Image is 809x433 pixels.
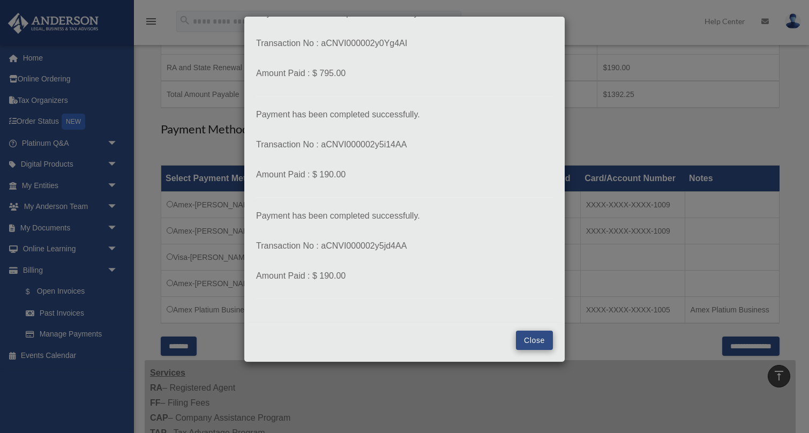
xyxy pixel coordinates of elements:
[256,208,553,223] p: Payment has been completed successfully.
[256,238,553,253] p: Transaction No : aCNVI000002y5jd4AA
[256,167,553,182] p: Amount Paid : $ 190.00
[256,66,553,81] p: Amount Paid : $ 795.00
[256,137,553,152] p: Transaction No : aCNVI000002y5i14AA
[256,107,553,122] p: Payment has been completed successfully.
[256,268,553,283] p: Amount Paid : $ 190.00
[256,36,553,51] p: Transaction No : aCNVI000002y0Yg4AI
[516,331,553,350] button: Close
